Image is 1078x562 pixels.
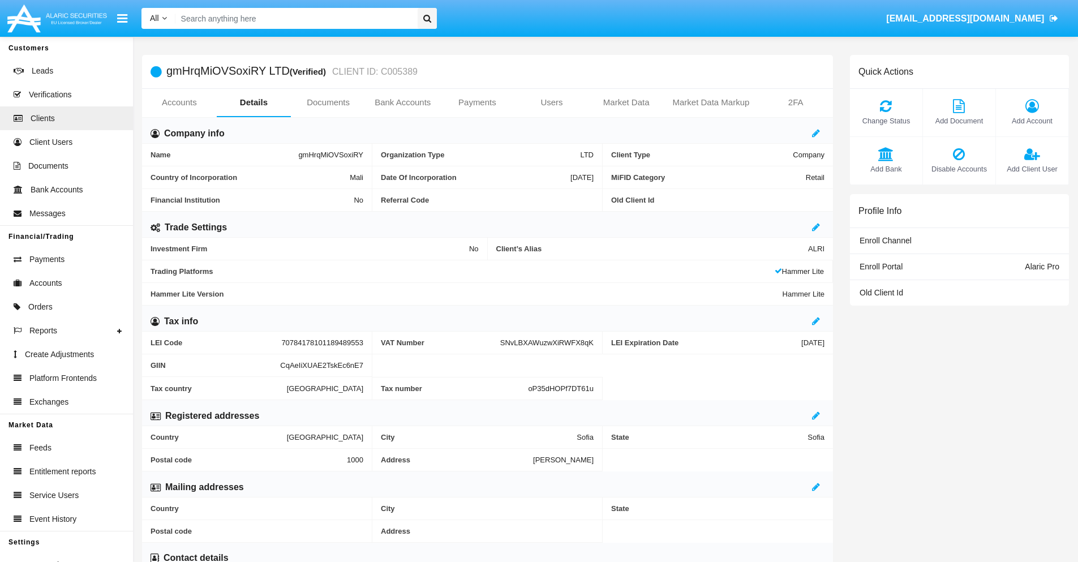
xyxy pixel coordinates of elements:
span: Postal code [151,456,347,464]
span: oP35dHOPf7DT61u [528,384,594,393]
span: Organization Type [381,151,580,159]
span: LTD [580,151,594,159]
span: Create Adjustments [25,349,94,361]
span: City [381,433,577,441]
span: Hammer Lite [775,267,824,276]
span: Orders [28,301,53,313]
span: Sofia [808,433,824,441]
span: Add Document [929,115,990,126]
span: Address [381,527,594,535]
a: Details [217,89,291,116]
span: Trading Platforms [151,267,775,276]
span: Change Status [856,115,917,126]
span: VAT Number [381,338,500,347]
span: Retail [806,173,824,182]
span: Client’s Alias [496,244,809,253]
a: Accounts [142,89,217,116]
span: Investment Firm [151,244,469,253]
span: MiFID Category [611,173,806,182]
span: Hammer Lite [783,290,824,298]
span: City [381,504,594,513]
input: Search [175,8,414,29]
span: LEI Code [151,338,281,347]
span: Referral Code [381,196,594,204]
span: State [611,433,808,441]
span: Add Account [1002,115,1063,126]
span: Entitlement reports [29,466,96,478]
h6: Trade Settings [165,221,227,234]
span: No [354,196,363,204]
span: Enroll Channel [860,236,912,245]
h6: Company info [164,127,225,140]
h6: Quick Actions [858,66,913,77]
span: Clients [31,113,55,125]
a: Payments [440,89,515,116]
span: Sofia [577,433,594,441]
span: Enroll Portal [860,262,903,271]
span: Country [151,433,287,441]
span: Client Users [29,136,72,148]
span: [EMAIL_ADDRESS][DOMAIN_NAME] [886,14,1044,23]
span: [DATE] [570,173,594,182]
span: 70784178101189489553 [281,338,363,347]
span: State [611,504,824,513]
a: Market Data [589,89,664,116]
span: Add Client User [1002,164,1063,174]
a: 2FA [758,89,833,116]
h6: Profile Info [858,205,901,216]
span: No [469,244,479,253]
span: Tax country [151,384,287,393]
img: Logo image [6,2,109,35]
span: 1000 [347,456,363,464]
span: Disable Accounts [929,164,990,174]
span: Reports [29,325,57,337]
span: [PERSON_NAME] [533,456,594,464]
h6: Registered addresses [165,410,259,422]
span: Add Bank [856,164,917,174]
span: Date Of Incorporation [381,173,570,182]
span: [DATE] [801,338,824,347]
a: All [141,12,175,24]
span: Exchanges [29,396,68,408]
span: Payments [29,254,65,265]
span: Hammer Lite Version [151,290,783,298]
a: Market Data Markup [663,89,758,116]
span: Leads [32,65,53,77]
span: Event History [29,513,76,525]
h6: Mailing addresses [165,481,244,494]
a: [EMAIL_ADDRESS][DOMAIN_NAME] [881,3,1064,35]
span: Service Users [29,490,79,501]
span: Mali [350,173,363,182]
span: Country [151,504,363,513]
span: Messages [29,208,66,220]
a: Users [514,89,589,116]
h6: Tax info [164,315,198,328]
span: Company [793,151,824,159]
span: gmHrqMiOVSoxiRY [298,151,363,159]
span: Feeds [29,442,51,454]
span: Old Client Id [611,196,824,204]
span: Client Type [611,151,793,159]
span: Verifications [29,89,71,101]
small: CLIENT ID: C005389 [329,67,418,76]
span: [GEOGRAPHIC_DATA] [287,433,363,441]
span: Platform Frontends [29,372,97,384]
a: Documents [291,89,366,116]
a: Bank Accounts [366,89,440,116]
span: SNvLBXAWuzwXiRWFX8qK [500,338,594,347]
div: (Verified) [290,65,329,78]
span: [GEOGRAPHIC_DATA] [287,384,363,393]
span: Financial Institution [151,196,354,204]
span: Documents [28,160,68,172]
span: CqAeIiXUAE2TskEc6nE7 [280,361,363,370]
span: Name [151,151,298,159]
span: Accounts [29,277,62,289]
span: All [150,14,159,23]
span: Postal code [151,527,363,535]
span: Tax number [381,384,528,393]
h5: gmHrqMiOVSoxiRY LTD [166,65,418,78]
span: Old Client Id [860,288,903,297]
span: Bank Accounts [31,184,83,196]
span: Country of Incorporation [151,173,350,182]
span: ALRI [808,244,824,253]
